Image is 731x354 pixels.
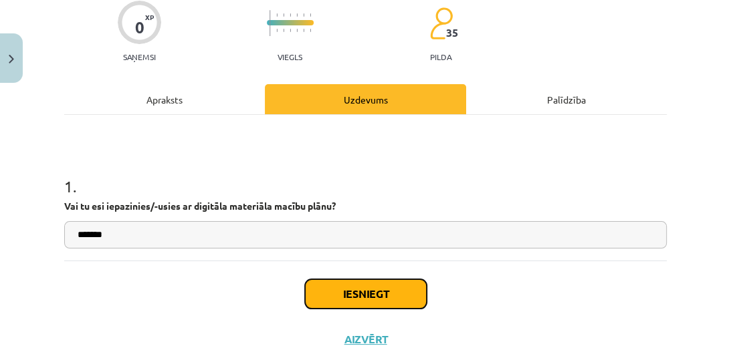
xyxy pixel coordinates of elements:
img: icon-short-line-57e1e144782c952c97e751825c79c345078a6d821885a25fce030b3d8c18986b.svg [303,13,304,17]
img: icon-short-line-57e1e144782c952c97e751825c79c345078a6d821885a25fce030b3d8c18986b.svg [276,13,278,17]
h1: 1 . [64,154,667,195]
img: students-c634bb4e5e11cddfef0936a35e636f08e4e9abd3cc4e673bd6f9a4125e45ecb1.svg [429,7,453,40]
img: icon-short-line-57e1e144782c952c97e751825c79c345078a6d821885a25fce030b3d8c18986b.svg [303,29,304,32]
img: icon-short-line-57e1e144782c952c97e751825c79c345078a6d821885a25fce030b3d8c18986b.svg [276,29,278,32]
div: Uzdevums [265,84,465,114]
div: 0 [135,18,144,37]
img: icon-long-line-d9ea69661e0d244f92f715978eff75569469978d946b2353a9bb055b3ed8787d.svg [270,10,271,36]
button: Aizvērt [340,333,391,346]
img: icon-close-lesson-0947bae3869378f0d4975bcd49f059093ad1ed9edebbc8119c70593378902aed.svg [9,55,14,63]
span: 35 [446,27,458,39]
img: icon-short-line-57e1e144782c952c97e751825c79c345078a6d821885a25fce030b3d8c18986b.svg [310,29,311,32]
p: pilda [430,52,451,61]
button: Iesniegt [305,279,427,309]
img: icon-short-line-57e1e144782c952c97e751825c79c345078a6d821885a25fce030b3d8c18986b.svg [283,13,284,17]
span: XP [145,13,154,21]
strong: Vai tu esi iepazinies/-usies ar digitāla materiāla macību plānu? [64,200,336,212]
img: icon-short-line-57e1e144782c952c97e751825c79c345078a6d821885a25fce030b3d8c18986b.svg [283,29,284,32]
img: icon-short-line-57e1e144782c952c97e751825c79c345078a6d821885a25fce030b3d8c18986b.svg [290,29,291,32]
div: Apraksts [64,84,265,114]
p: Viegls [278,52,302,61]
div: Palīdzība [466,84,667,114]
img: icon-short-line-57e1e144782c952c97e751825c79c345078a6d821885a25fce030b3d8c18986b.svg [296,13,298,17]
img: icon-short-line-57e1e144782c952c97e751825c79c345078a6d821885a25fce030b3d8c18986b.svg [290,13,291,17]
p: Saņemsi [118,52,161,61]
img: icon-short-line-57e1e144782c952c97e751825c79c345078a6d821885a25fce030b3d8c18986b.svg [310,13,311,17]
img: icon-short-line-57e1e144782c952c97e751825c79c345078a6d821885a25fce030b3d8c18986b.svg [296,29,298,32]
